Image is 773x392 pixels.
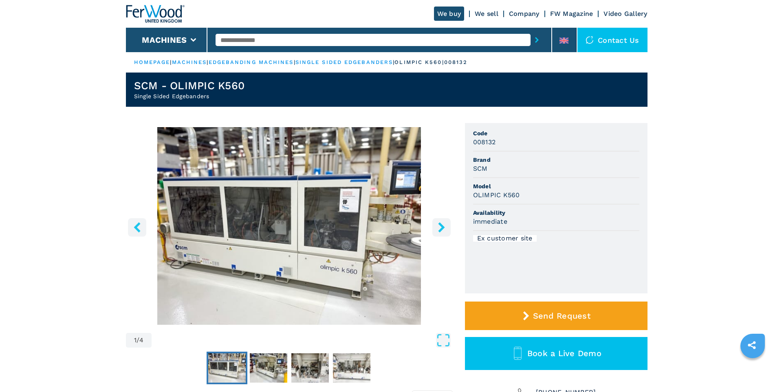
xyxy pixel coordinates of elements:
a: machines [172,59,207,65]
span: Brand [473,156,639,164]
span: 1 [134,337,137,344]
img: be0bdb422b05d7d766eb567b353e40bc [333,353,370,383]
span: 4 [139,337,143,344]
button: Go to Slide 1 [207,352,247,384]
div: Ex customer site [473,235,537,242]
img: 6c94676ba4c1b188a1fc108e1d7bc5c8 [291,353,329,383]
span: | [294,59,295,65]
a: edgebanding machines [209,59,294,65]
a: We buy [434,7,465,21]
h2: Single Sided Edgebanders [134,92,245,100]
h3: OLIMPIC K560 [473,190,520,200]
span: Model [473,182,639,190]
button: Go to Slide 4 [331,352,372,384]
button: Go to Slide 2 [248,352,289,384]
nav: Thumbnail Navigation [126,352,453,384]
a: We sell [475,10,498,18]
button: left-button [128,218,146,236]
span: | [207,59,208,65]
span: Send Request [533,311,590,321]
span: / [137,337,139,344]
h3: 008132 [473,137,496,147]
button: Machines [142,35,187,45]
button: Open Fullscreen [154,333,450,348]
iframe: Chat [738,355,767,386]
a: sharethis [742,335,762,355]
img: Single Sided Edgebanders SCM OLIMPIC K560 [126,127,453,325]
span: | [170,59,172,65]
span: | [393,59,394,65]
button: submit-button [531,31,543,49]
div: Go to Slide 1 [126,127,453,325]
div: Contact us [577,28,647,52]
button: Go to Slide 3 [290,352,330,384]
p: 008132 [444,59,468,66]
a: Video Gallery [603,10,647,18]
img: Contact us [586,36,594,44]
p: olimpic k560 | [394,59,444,66]
a: HOMEPAGE [134,59,170,65]
h3: immediate [473,217,507,226]
span: Book a Live Demo [527,348,601,358]
button: right-button [432,218,451,236]
button: Send Request [465,302,647,330]
img: 80f2523d7528f1320bb0e08f8f692042 [208,353,246,383]
span: Code [473,129,639,137]
a: Company [509,10,540,18]
img: 65a036739d5d62f44c561c6e25e56306 [250,353,287,383]
a: single sided edgebanders [295,59,393,65]
span: Availability [473,209,639,217]
button: Book a Live Demo [465,337,647,370]
a: FW Magazine [550,10,593,18]
img: Ferwood [126,5,185,23]
h3: SCM [473,164,488,173]
h1: SCM - OLIMPIC K560 [134,79,245,92]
